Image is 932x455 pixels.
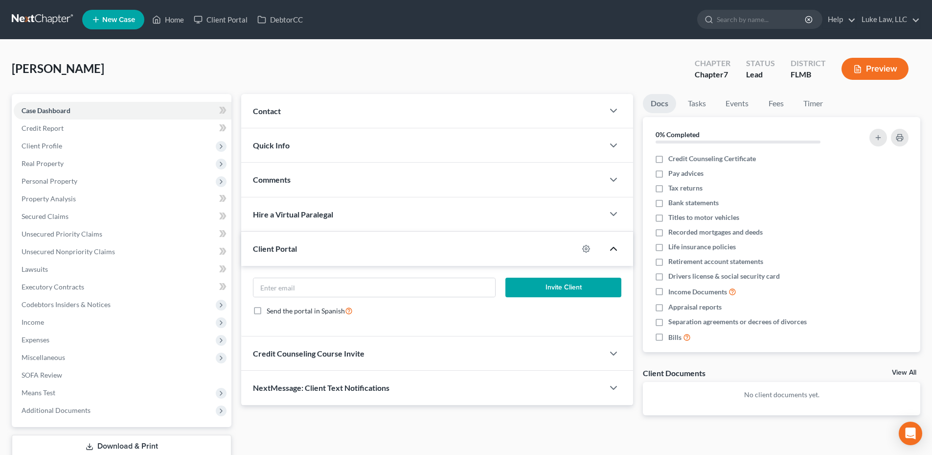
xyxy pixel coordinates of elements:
[14,120,231,137] a: Credit Report
[796,94,831,113] a: Timer
[718,94,756,113] a: Events
[717,10,806,28] input: Search by name...
[14,261,231,278] a: Lawsuits
[14,278,231,296] a: Executory Contracts
[668,213,739,222] span: Titles to motor vehicles
[791,69,826,80] div: FLMB
[14,208,231,225] a: Secured Claims
[22,159,64,168] span: Real Property
[841,58,909,80] button: Preview
[668,198,719,208] span: Bank statements
[102,16,135,24] span: New Case
[22,124,64,132] span: Credit Report
[668,287,727,297] span: Income Documents
[760,94,792,113] a: Fees
[668,271,780,281] span: Drivers license & social security card
[22,247,115,256] span: Unsecured Nonpriority Claims
[695,69,730,80] div: Chapter
[651,390,912,400] p: No client documents yet.
[643,94,676,113] a: Docs
[252,11,308,28] a: DebtorCC
[668,242,736,252] span: Life insurance policies
[253,210,333,219] span: Hire a Virtual Paralegal
[668,183,703,193] span: Tax returns
[253,278,495,297] input: Enter email
[746,58,775,69] div: Status
[22,371,62,379] span: SOFA Review
[22,194,76,203] span: Property Analysis
[147,11,189,28] a: Home
[656,130,700,139] strong: 0% Completed
[899,422,922,445] div: Open Intercom Messenger
[22,300,111,309] span: Codebtors Insiders & Notices
[14,366,231,384] a: SOFA Review
[22,142,62,150] span: Client Profile
[22,353,65,361] span: Miscellaneous
[668,257,763,266] span: Retirement account statements
[189,11,252,28] a: Client Portal
[791,58,826,69] div: District
[14,102,231,120] a: Case Dashboard
[12,61,104,75] span: [PERSON_NAME]
[668,317,807,327] span: Separation agreements or decrees of divorces
[668,333,682,342] span: Bills
[14,190,231,208] a: Property Analysis
[22,406,91,414] span: Additional Documents
[695,58,730,69] div: Chapter
[253,106,281,116] span: Contact
[22,335,49,344] span: Expenses
[22,230,102,238] span: Unsecured Priority Claims
[253,383,389,392] span: NextMessage: Client Text Notifications
[668,154,756,164] span: Credit Counseling Certificate
[643,368,705,378] div: Client Documents
[267,307,345,315] span: Send the portal in Spanish
[668,302,722,312] span: Appraisal reports
[253,175,291,184] span: Comments
[14,243,231,261] a: Unsecured Nonpriority Claims
[680,94,714,113] a: Tasks
[253,349,364,358] span: Credit Counseling Course Invite
[22,388,55,397] span: Means Test
[823,11,856,28] a: Help
[857,11,920,28] a: Luke Law, LLC
[253,141,290,150] span: Quick Info
[22,283,84,291] span: Executory Contracts
[22,318,44,326] span: Income
[253,244,297,253] span: Client Portal
[724,70,728,79] span: 7
[22,265,48,273] span: Lawsuits
[14,225,231,243] a: Unsecured Priority Claims
[668,227,763,237] span: Recorded mortgages and deeds
[22,106,70,115] span: Case Dashboard
[892,369,916,376] a: View All
[668,168,704,178] span: Pay advices
[746,69,775,80] div: Lead
[22,212,68,220] span: Secured Claims
[22,177,77,185] span: Personal Property
[505,278,622,297] button: Invite Client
